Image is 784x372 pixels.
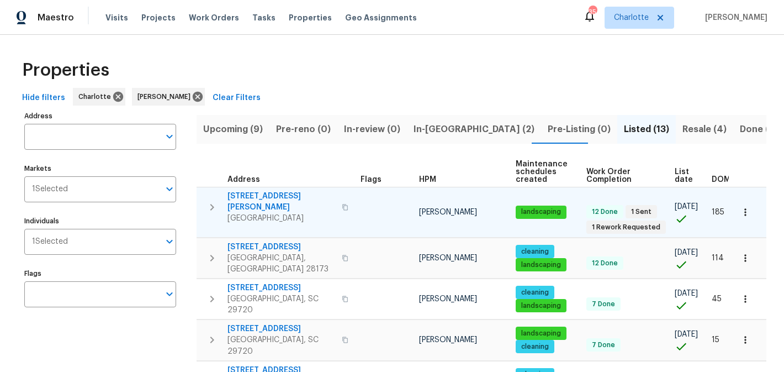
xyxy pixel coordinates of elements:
[24,270,176,277] label: Flags
[276,122,331,137] span: Pre-reno (0)
[516,160,568,184] span: Maintenance schedules created
[78,91,115,102] span: Charlotte
[587,340,619,350] span: 7 Done
[227,242,335,253] span: [STREET_ADDRESS]
[361,176,382,184] span: Flags
[587,207,622,217] span: 12 Done
[132,88,205,106] div: [PERSON_NAME]
[614,12,649,23] span: Charlotte
[73,88,125,106] div: Charlotte
[32,237,68,247] span: 1 Selected
[586,168,656,184] span: Work Order Completion
[32,185,68,194] span: 1 Selected
[589,7,596,18] div: 35
[419,336,477,344] span: [PERSON_NAME]
[208,88,265,108] button: Clear Filters
[587,223,665,232] span: 1 Rework Requested
[162,234,177,249] button: Open
[517,288,553,297] span: cleaning
[38,12,74,23] span: Maestro
[712,336,719,344] span: 15
[675,203,698,211] span: [DATE]
[22,91,65,105] span: Hide filters
[162,286,177,302] button: Open
[517,247,553,256] span: cleaning
[517,207,565,217] span: landscaping
[712,254,724,262] span: 114
[252,14,276,22] span: Tasks
[227,282,335,294] span: [STREET_ADDRESS]
[227,253,335,275] span: [GEOGRAPHIC_DATA], [GEOGRAPHIC_DATA] 28173
[203,122,263,137] span: Upcoming (9)
[419,208,477,216] span: [PERSON_NAME]
[22,65,109,76] span: Properties
[162,181,177,197] button: Open
[162,129,177,144] button: Open
[712,176,730,184] span: DOM
[105,12,128,23] span: Visits
[24,113,176,119] label: Address
[548,122,611,137] span: Pre-Listing (0)
[712,295,722,303] span: 45
[189,12,239,23] span: Work Orders
[18,88,70,108] button: Hide filters
[675,168,693,184] span: List date
[675,290,698,297] span: [DATE]
[227,191,335,213] span: [STREET_ADDRESS][PERSON_NAME]
[227,176,260,184] span: Address
[289,12,332,23] span: Properties
[213,91,261,105] span: Clear Filters
[344,122,400,137] span: In-review (0)
[227,323,335,334] span: [STREET_ADDRESS]
[624,122,669,137] span: Listed (13)
[419,295,477,303] span: [PERSON_NAME]
[517,301,565,311] span: landscaping
[675,249,698,256] span: [DATE]
[517,260,565,270] span: landscaping
[419,176,436,184] span: HPM
[517,342,553,352] span: cleaning
[345,12,417,23] span: Geo Assignments
[587,300,619,309] span: 7 Done
[701,12,767,23] span: [PERSON_NAME]
[227,213,335,224] span: [GEOGRAPHIC_DATA]
[414,122,534,137] span: In-[GEOGRAPHIC_DATA] (2)
[627,207,656,217] span: 1 Sent
[24,165,176,172] label: Markets
[675,331,698,338] span: [DATE]
[227,334,335,357] span: [GEOGRAPHIC_DATA], SC 29720
[24,218,176,224] label: Individuals
[587,259,622,268] span: 12 Done
[517,329,565,338] span: landscaping
[227,294,335,316] span: [GEOGRAPHIC_DATA], SC 29720
[137,91,195,102] span: [PERSON_NAME]
[712,208,724,216] span: 185
[419,254,477,262] span: [PERSON_NAME]
[682,122,727,137] span: Resale (4)
[141,12,176,23] span: Projects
